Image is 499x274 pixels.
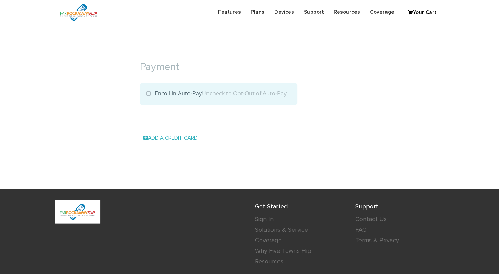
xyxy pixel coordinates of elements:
a: Contact Us [355,216,387,222]
a: Solutions & Service [255,226,308,233]
h4: Get Started [255,203,345,210]
a: Resources [329,5,365,19]
label: Enroll in Auto-Pay [146,89,287,97]
span: Uncheck to Opt-Out of Auto-Pay [202,89,287,97]
a: Your Cart [404,7,440,18]
h4: Support [355,203,445,210]
a: Terms & Privacy [355,237,399,243]
a: Plans [246,5,269,19]
a: Devices [269,5,299,19]
a: Features [213,5,246,19]
h1: Payment [129,50,468,76]
a: Why Five Towns Flip [255,248,311,254]
img: FiveTownsFlip [55,200,100,223]
a: Resources [255,258,283,264]
a: Coverage [365,5,399,19]
a: Add a Credit Card [143,135,198,141]
a: FAQ [355,226,367,233]
a: Sign In [255,216,274,222]
a: Coverage [255,237,282,243]
a: Support [299,5,329,19]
